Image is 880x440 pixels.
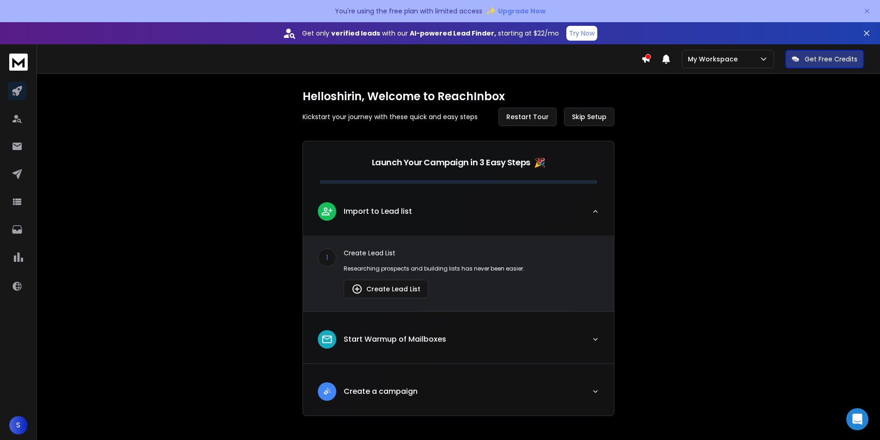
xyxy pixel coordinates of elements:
button: S [9,416,28,434]
p: Create Lead List [344,248,599,258]
div: leadImport to Lead list [303,235,614,311]
p: Try Now [569,29,595,38]
button: Restart Tour [498,108,557,126]
p: Import to Lead list [344,206,412,217]
h1: Hello shirin , Welcome to ReachInbox [303,89,614,104]
span: Upgrade Now [498,6,546,16]
img: logo [9,54,28,71]
strong: AI-powered Lead Finder, [410,29,496,38]
img: lead [352,283,363,295]
button: Skip Setup [564,108,614,126]
button: ✨Upgrade Now [486,2,546,20]
img: lead [321,205,333,217]
button: leadImport to Lead list [303,195,614,235]
img: lead [321,333,333,345]
p: Get Free Credits [805,54,857,64]
p: Kickstart your journey with these quick and easy steps [303,112,478,121]
div: 1 [318,248,336,267]
p: Launch Your Campaign in 3 Easy Steps [372,156,530,169]
img: lead [321,386,333,397]
p: Researching prospects and building lists has never been easier. [344,265,599,272]
button: Get Free Credits [785,50,864,68]
p: You're using the free plan with limited access [335,6,482,16]
p: My Workspace [688,54,741,64]
p: Create a campaign [344,386,418,397]
div: Open Intercom Messenger [846,408,868,430]
span: ✨ [486,5,496,18]
p: Start Warmup of Mailboxes [344,334,446,345]
button: Create Lead List [344,280,428,298]
p: Get only with our starting at $22/mo [302,29,559,38]
span: 🎉 [534,156,546,169]
strong: verified leads [331,29,380,38]
button: Try Now [566,26,597,41]
button: leadCreate a campaign [303,375,614,416]
span: Skip Setup [572,112,607,121]
button: leadStart Warmup of Mailboxes [303,323,614,363]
